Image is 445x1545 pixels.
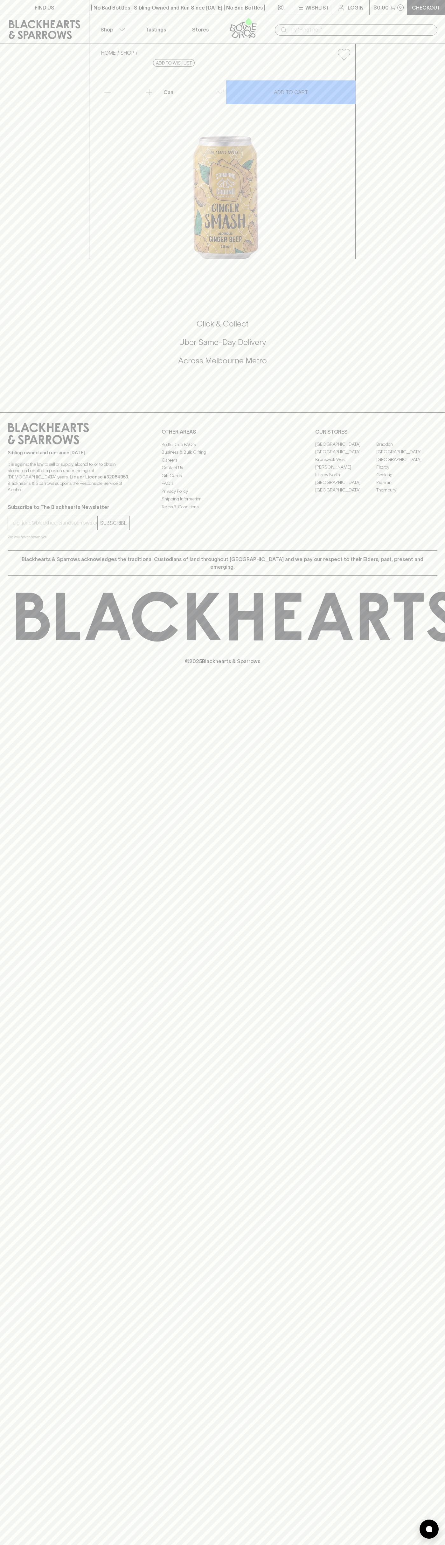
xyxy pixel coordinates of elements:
[376,441,437,448] a: Braddon
[8,293,437,400] div: Call to action block
[274,88,308,96] p: ADD TO CART
[162,487,284,495] a: Privacy Policy
[348,4,364,11] p: Login
[8,355,437,366] h5: Across Melbourne Metro
[290,25,432,35] input: Try "Pinot noir"
[412,4,441,11] p: Checkout
[315,479,376,486] a: [GEOGRAPHIC_DATA]
[315,428,437,436] p: OUR STORES
[315,441,376,448] a: [GEOGRAPHIC_DATA]
[162,472,284,479] a: Gift Cards
[315,456,376,464] a: Brunswick West
[146,26,166,33] p: Tastings
[8,503,130,511] p: Subscribe to The Blackhearts Newsletter
[100,519,127,527] p: SUBSCRIBE
[101,50,116,56] a: HOME
[161,86,226,99] div: Can
[162,456,284,464] a: Careers
[162,464,284,472] a: Contact Us
[399,6,402,9] p: 0
[162,428,284,436] p: OTHER AREAS
[376,479,437,486] a: Prahran
[98,516,129,530] button: SUBSCRIBE
[315,464,376,471] a: [PERSON_NAME]
[376,471,437,479] a: Geelong
[8,461,130,493] p: It is against the law to sell or supply alcohol to, or to obtain alcohol on behalf of a person un...
[376,464,437,471] a: Fitzroy
[315,471,376,479] a: Fitzroy North
[153,59,195,67] button: Add to wishlist
[426,1526,432,1532] img: bubble-icon
[305,4,330,11] p: Wishlist
[121,50,134,56] a: SHOP
[134,15,178,44] a: Tastings
[373,4,389,11] p: $0.00
[13,518,97,528] input: e.g. jane@blackheartsandsparrows.com.au
[376,456,437,464] a: [GEOGRAPHIC_DATA]
[376,448,437,456] a: [GEOGRAPHIC_DATA]
[96,65,355,259] img: 27280.png
[162,480,284,487] a: FAQ's
[162,495,284,503] a: Shipping Information
[178,15,223,44] a: Stores
[8,337,437,347] h5: Uber Same-Day Delivery
[226,80,356,104] button: ADD TO CART
[8,534,130,540] p: We will never spam you
[89,15,134,44] button: Shop
[12,555,433,571] p: Blackhearts & Sparrows acknowledges the traditional Custodians of land throughout [GEOGRAPHIC_DAT...
[8,450,130,456] p: Sibling owned and run since [DATE]
[162,449,284,456] a: Business & Bulk Gifting
[101,26,113,33] p: Shop
[35,4,54,11] p: FIND US
[315,486,376,494] a: [GEOGRAPHIC_DATA]
[8,319,437,329] h5: Click & Collect
[162,441,284,448] a: Bottle Drop FAQ's
[70,474,128,479] strong: Liquor License #32064953
[315,448,376,456] a: [GEOGRAPHIC_DATA]
[335,46,353,63] button: Add to wishlist
[162,503,284,511] a: Terms & Conditions
[192,26,209,33] p: Stores
[163,88,173,96] p: Can
[376,486,437,494] a: Thornbury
